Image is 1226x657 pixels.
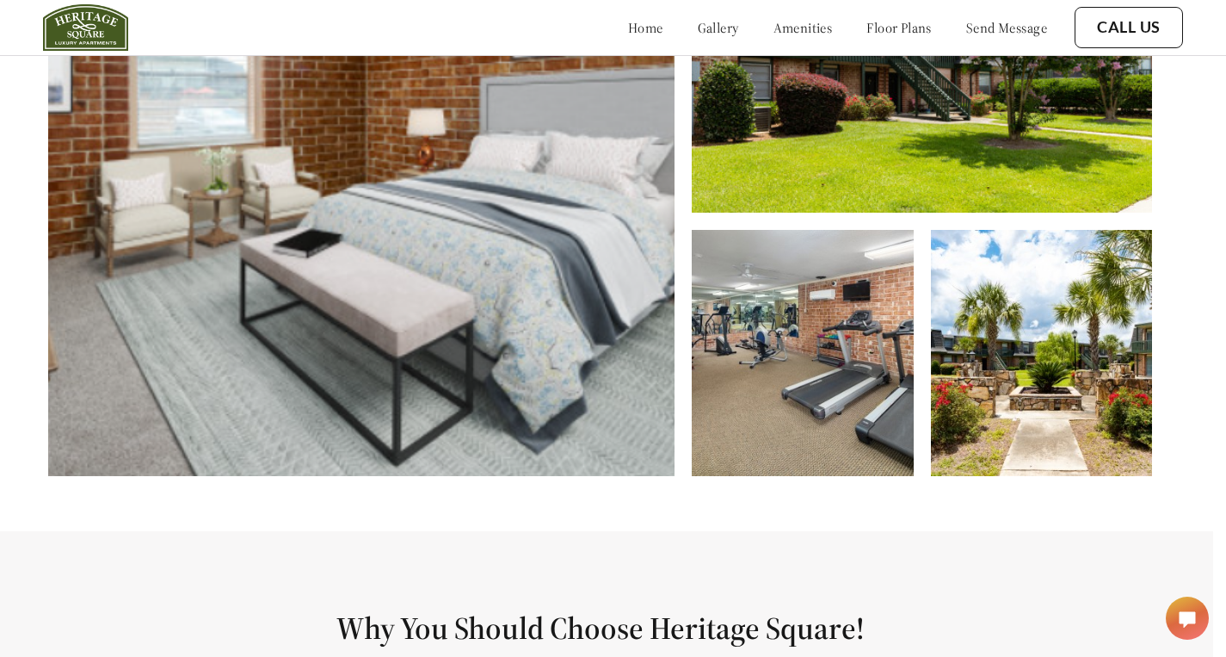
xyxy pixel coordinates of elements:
[628,19,663,36] a: home
[1097,18,1161,37] a: Call Us
[692,230,913,476] img: Alt text
[773,19,833,36] a: amenities
[866,19,932,36] a: floor plans
[931,230,1152,476] img: Alt text
[1075,7,1183,48] button: Call Us
[43,4,128,51] img: heritage_square_logo.jpg
[966,19,1047,36] a: send message
[698,19,739,36] a: gallery
[28,609,1172,648] h1: Why You Should Choose Heritage Square!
